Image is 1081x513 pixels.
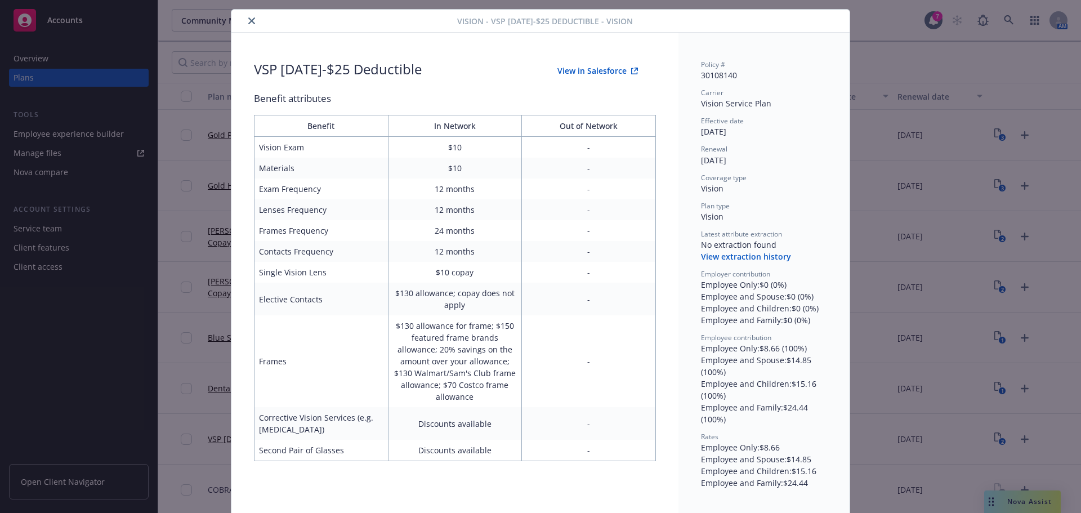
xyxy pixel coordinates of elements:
[701,302,827,314] div: Employee and Children : $0 (0%)
[701,69,827,81] div: 30108140
[254,91,656,106] div: Benefit attributes
[701,211,827,222] div: Vision
[522,315,656,407] td: -
[388,179,522,199] td: 12 months
[388,440,522,461] td: Discounts available
[388,262,522,283] td: $10 copay
[701,154,827,166] div: [DATE]
[388,283,522,315] td: $130 allowance; copay does not apply
[701,402,827,425] div: Employee and Family : $24.44 (100%)
[522,137,656,158] td: -
[522,407,656,440] td: -
[388,158,522,179] td: $10
[701,251,791,262] button: View extraction history
[522,283,656,315] td: -
[388,407,522,440] td: Discounts available
[254,315,388,407] td: Frames
[701,116,744,126] span: Effective date
[522,158,656,179] td: -
[539,60,656,82] button: View in Salesforce
[254,283,388,315] td: Elective Contacts
[701,314,827,326] div: Employee and Family : $0 (0%)
[522,220,656,241] td: -
[457,15,633,27] span: Vision - VSP [DATE]-$25 Deductible - Vision
[701,126,827,137] div: [DATE]
[701,441,827,453] div: Employee Only : $8.66
[701,453,827,465] div: Employee and Spouse : $14.85
[701,354,827,378] div: Employee and Spouse : $14.85 (100%)
[522,440,656,461] td: -
[254,407,388,440] td: Corrective Vision Services (e.g. [MEDICAL_DATA])
[254,220,388,241] td: Frames Frequency
[254,199,388,220] td: Lenses Frequency
[388,137,522,158] td: $10
[522,199,656,220] td: -
[701,144,727,154] span: Renewal
[254,137,388,158] td: Vision Exam
[701,173,747,182] span: Coverage type
[701,342,827,354] div: Employee Only : $8.66 (100%)
[701,88,723,97] span: Carrier
[701,269,770,279] span: Employer contribution
[701,378,827,402] div: Employee and Children : $15.16 (100%)
[388,199,522,220] td: 12 months
[522,241,656,262] td: -
[701,465,827,477] div: Employee and Children : $15.16
[701,239,827,251] div: No extraction found
[522,262,656,283] td: -
[701,182,827,194] div: Vision
[522,115,656,137] th: Out of Network
[388,315,522,407] td: $130 allowance for frame; $150 featured frame brands allowance; 20% savings on the amount over yo...
[254,158,388,179] td: Materials
[254,179,388,199] td: Exam Frequency
[388,220,522,241] td: 24 months
[701,97,827,109] div: Vision Service Plan
[701,201,730,211] span: Plan type
[701,229,782,239] span: Latest attribute extraction
[254,440,388,461] td: Second Pair of Glasses
[701,333,771,342] span: Employee contribution
[522,179,656,199] td: -
[701,432,718,441] span: Rates
[388,241,522,262] td: 12 months
[388,115,522,137] th: In Network
[254,262,388,283] td: Single Vision Lens
[245,14,258,28] button: close
[701,60,725,69] span: Policy #
[254,241,388,262] td: Contacts Frequency
[701,291,827,302] div: Employee and Spouse : $0 (0%)
[701,279,827,291] div: Employee Only : $0 (0%)
[254,115,388,137] th: Benefit
[701,477,827,489] div: Employee and Family : $24.44
[254,60,422,82] div: VSP [DATE]-$25 Deductible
